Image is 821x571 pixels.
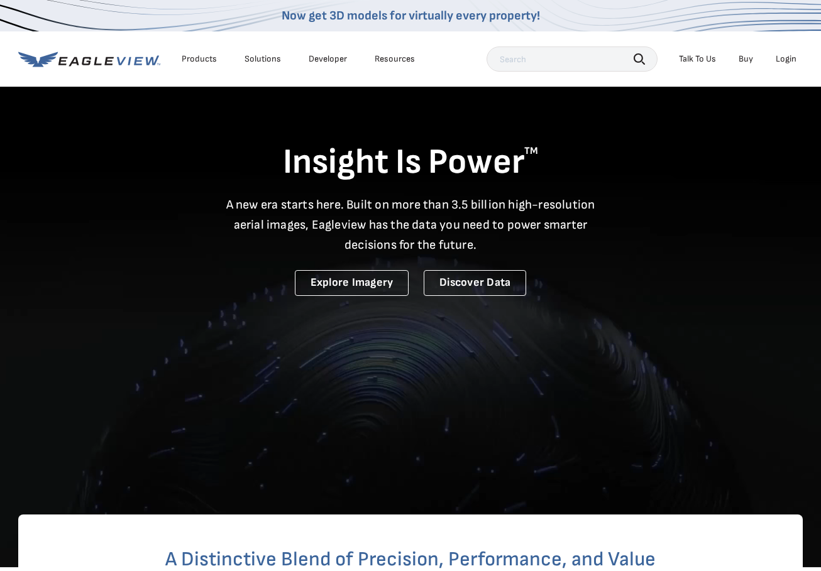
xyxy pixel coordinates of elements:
[295,270,409,296] a: Explore Imagery
[679,53,716,65] div: Talk To Us
[18,141,803,185] h1: Insight Is Power
[282,8,540,23] a: Now get 3D models for virtually every property!
[69,550,752,570] h2: A Distinctive Blend of Precision, Performance, and Value
[375,53,415,65] div: Resources
[218,195,603,255] p: A new era starts here. Built on more than 3.5 billion high-resolution aerial images, Eagleview ha...
[739,53,753,65] a: Buy
[245,53,281,65] div: Solutions
[309,53,347,65] a: Developer
[424,270,526,296] a: Discover Data
[182,53,217,65] div: Products
[776,53,796,65] div: Login
[524,145,538,157] sup: TM
[487,46,658,72] input: Search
